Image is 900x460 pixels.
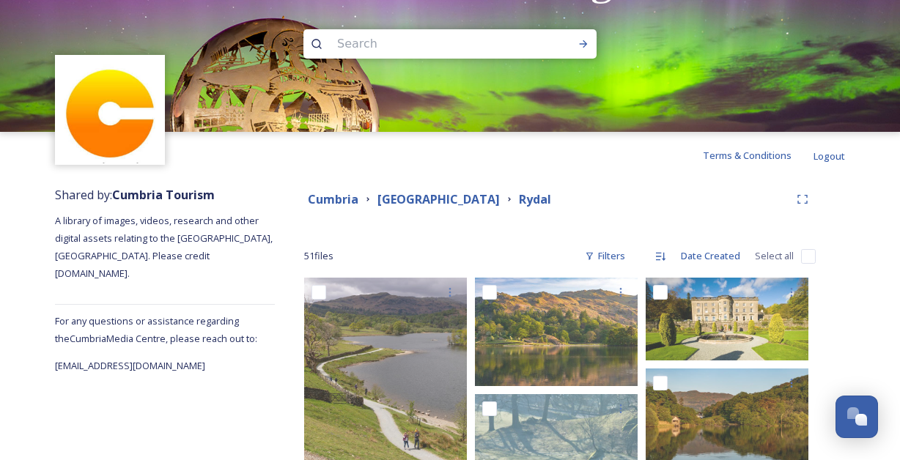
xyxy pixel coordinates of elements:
img: Rydal HallLakes Cumbria Tourism1294.jpg [646,278,808,360]
img: Rydal-sunset-9076.jpg [475,278,638,386]
input: Search [330,28,531,60]
strong: Rydal [519,191,551,207]
img: images.jpg [57,57,163,163]
span: For any questions or assistance regarding the Cumbria Media Centre, please reach out to: [55,314,257,345]
span: Select all [755,249,794,263]
strong: Cumbria Tourism [112,187,215,203]
span: Terms & Conditions [703,149,792,162]
button: Open Chat [836,396,878,438]
strong: Cumbria [308,191,358,207]
span: A library of images, videos, research and other digital assets relating to the [GEOGRAPHIC_DATA],... [55,214,275,280]
span: Shared by: [55,187,215,203]
div: Date Created [674,242,748,270]
a: Terms & Conditions [703,146,814,164]
span: [EMAIL_ADDRESS][DOMAIN_NAME] [55,359,205,372]
span: Logout [814,149,845,163]
div: Filters [578,242,632,270]
span: 51 file s [304,249,333,263]
strong: [GEOGRAPHIC_DATA] [377,191,500,207]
